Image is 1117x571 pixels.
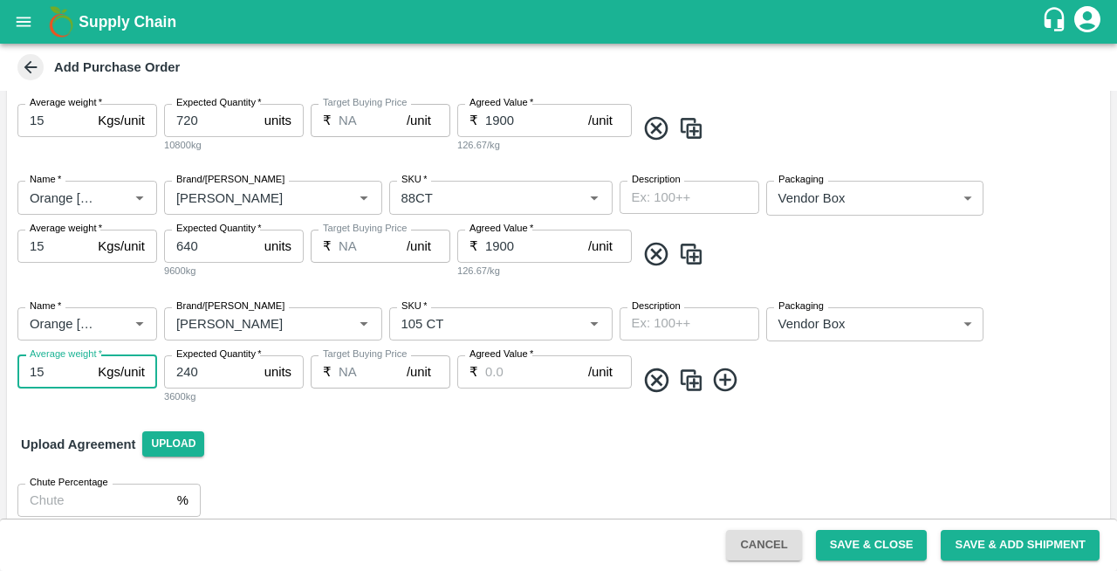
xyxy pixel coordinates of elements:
button: open drawer [3,2,44,42]
label: Description [632,299,681,313]
p: ₹ [469,362,478,382]
strong: Upload Agreement [21,437,135,451]
p: /unit [407,237,431,256]
input: 0.0 [339,355,407,389]
div: 126.67/kg [457,137,632,153]
p: Kgs/unit [98,362,145,382]
input: Create Brand/Marka [169,186,326,209]
label: Agreed Value [469,96,533,110]
input: 0.0 [17,230,91,263]
img: logo [44,4,79,39]
p: ₹ [323,237,332,256]
label: Chute Percentage [30,476,108,490]
label: Brand/[PERSON_NAME] [176,299,284,313]
input: Chute [17,484,170,517]
span: Upload [142,431,204,457]
button: Open [583,313,606,335]
a: Supply Chain [79,10,1041,34]
input: 0 [164,230,257,263]
label: Target Buying Price [323,96,408,110]
input: Name [23,313,100,335]
input: SKU [394,313,556,335]
input: 0.0 [339,230,407,263]
input: 0.0 [17,355,91,389]
label: Average weight [30,347,102,361]
label: SKU [401,299,427,313]
div: 9600kg [164,263,304,279]
p: /unit [588,237,613,256]
p: units [264,237,291,256]
p: /unit [588,362,613,382]
p: Vendor Box [778,314,846,334]
label: Expected Quantity [176,96,262,110]
input: SKU [394,186,556,209]
div: 10800kg [164,137,304,153]
p: ₹ [323,111,332,130]
label: Packaging [778,299,824,313]
p: ₹ [469,111,478,130]
input: 0.0 [485,355,588,389]
p: units [264,362,291,382]
label: Average weight [30,222,102,236]
label: Name [30,173,61,187]
img: CloneIcon [678,114,704,143]
p: Kgs/unit [98,237,145,256]
label: Average weight [30,96,102,110]
input: Create Brand/Marka [169,313,326,335]
img: CloneIcon [678,240,704,269]
label: Agreed Value [469,347,533,361]
button: Open [353,313,375,335]
p: % [177,491,188,510]
label: Name [30,299,61,313]
input: 0 [164,355,257,389]
p: /unit [407,362,431,382]
button: Cancel [726,530,801,561]
img: CloneIcon [678,366,704,395]
label: Expected Quantity [176,222,262,236]
button: Open [128,186,151,209]
p: units [264,111,291,130]
input: 0.0 [17,104,91,137]
div: account of current user [1072,3,1103,40]
div: 3600kg [164,389,304,404]
p: ₹ [323,362,332,382]
b: Supply Chain [79,13,176,31]
div: customer-support [1041,6,1072,38]
label: Target Buying Price [323,347,408,361]
label: Brand/[PERSON_NAME] [176,173,284,187]
button: Open [128,313,151,335]
p: Kgs/unit [98,111,145,130]
label: Target Buying Price [323,222,408,236]
button: Save & Add Shipment [941,530,1100,561]
button: Open [583,186,606,209]
input: Name [23,186,100,209]
input: 0 [164,104,257,137]
label: SKU [401,173,427,187]
div: 126.67/kg [457,263,632,279]
label: Description [632,173,681,187]
input: 0.0 [339,104,407,137]
input: 0.0 [485,104,588,137]
p: /unit [588,111,613,130]
label: Packaging [778,173,824,187]
button: Open [353,186,375,209]
p: Vendor Box [778,189,846,208]
label: Expected Quantity [176,347,262,361]
input: 0.0 [485,230,588,263]
p: /unit [407,111,431,130]
label: Agreed Value [469,222,533,236]
button: Save & Close [816,530,928,561]
p: ₹ [469,237,478,256]
b: Add Purchase Order [54,60,180,74]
